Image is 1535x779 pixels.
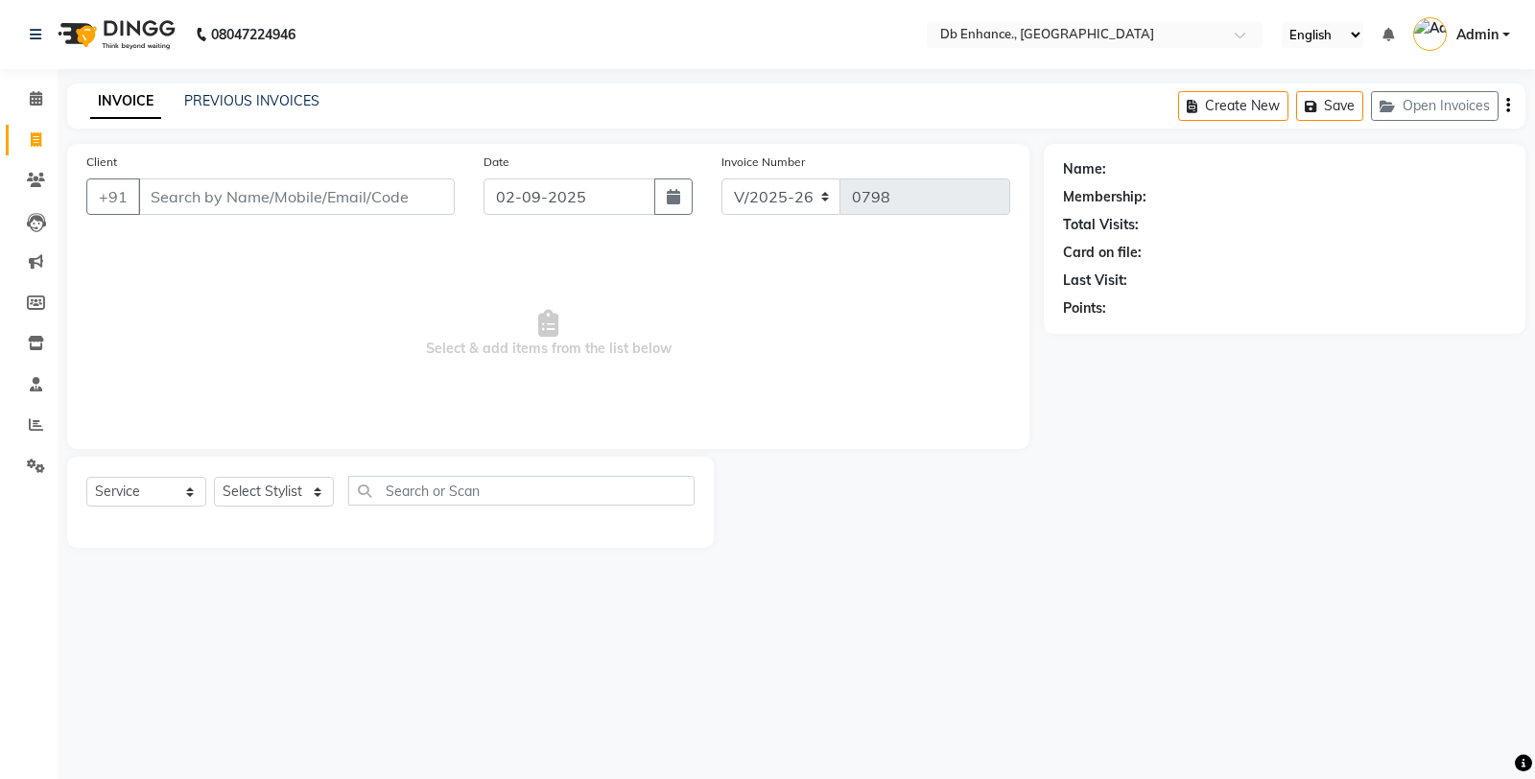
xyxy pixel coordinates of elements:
input: Search or Scan [348,476,695,506]
div: Name: [1063,159,1106,179]
div: Card on file: [1063,243,1142,263]
button: Save [1296,91,1363,121]
div: Total Visits: [1063,215,1139,235]
img: logo [49,8,180,61]
button: +91 [86,178,140,215]
input: Search by Name/Mobile/Email/Code [138,178,455,215]
div: Last Visit: [1063,271,1127,291]
span: Admin [1456,25,1499,45]
div: Membership: [1063,187,1146,207]
button: Create New [1178,91,1288,121]
label: Date [484,153,509,171]
label: Invoice Number [721,153,805,171]
b: 08047224946 [211,8,295,61]
button: Open Invoices [1371,91,1499,121]
a: INVOICE [90,84,161,119]
span: Select & add items from the list below [86,238,1010,430]
a: PREVIOUS INVOICES [184,92,319,109]
div: Points: [1063,298,1106,319]
label: Client [86,153,117,171]
img: Admin [1413,17,1447,51]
